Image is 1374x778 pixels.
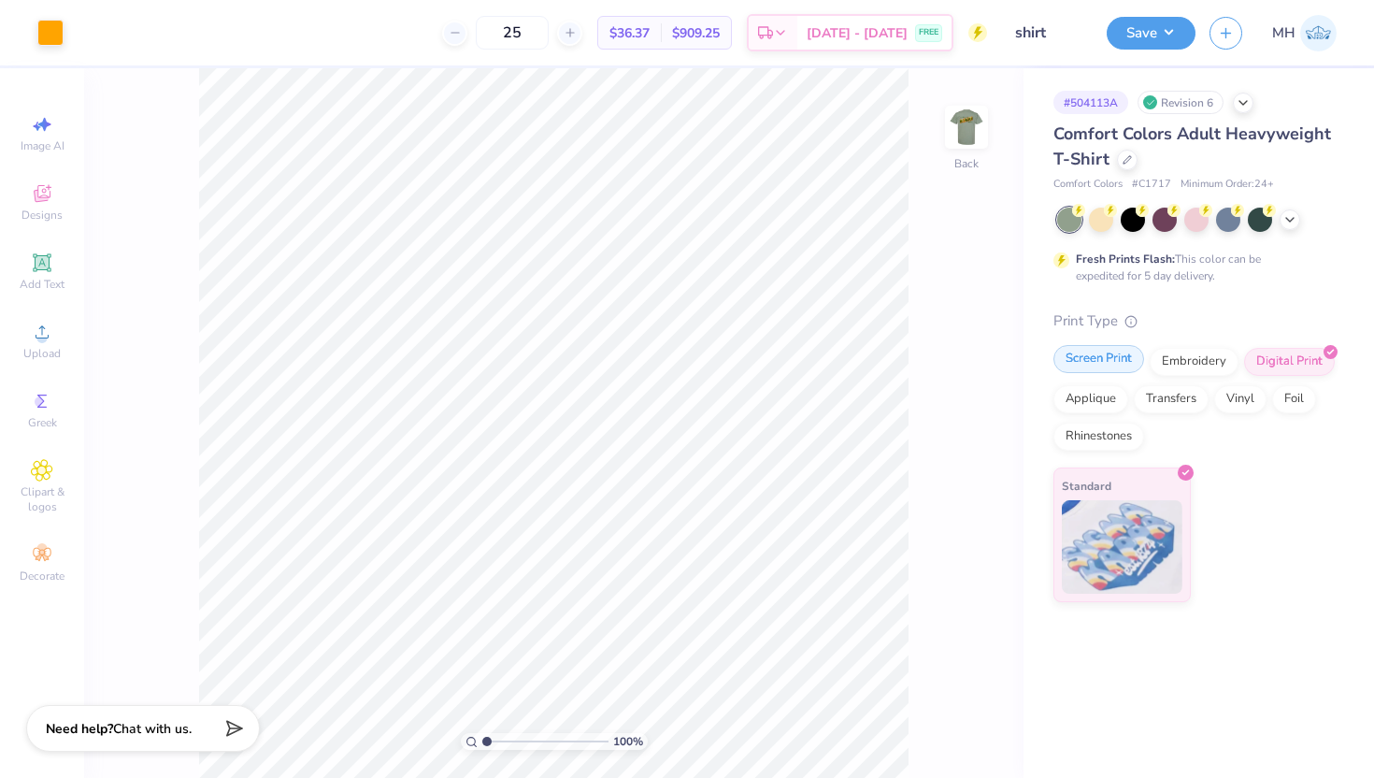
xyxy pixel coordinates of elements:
[1272,22,1295,44] span: MH
[807,23,908,43] span: [DATE] - [DATE]
[1272,15,1337,51] a: MH
[23,346,61,361] span: Upload
[21,138,64,153] span: Image AI
[1138,91,1224,114] div: Revision 6
[919,26,938,39] span: FREE
[672,23,720,43] span: $909.25
[46,720,113,738] strong: Need help?
[1150,348,1238,376] div: Embroidery
[1053,177,1123,193] span: Comfort Colors
[28,415,57,430] span: Greek
[1062,500,1182,594] img: Standard
[476,16,549,50] input: – –
[20,277,64,292] span: Add Text
[1132,177,1171,193] span: # C1717
[1076,251,1306,284] div: This color can be expedited for 5 day delivery.
[9,484,75,514] span: Clipart & logos
[1300,15,1337,51] img: Mitra Hegde
[613,733,643,750] span: 100 %
[20,569,64,583] span: Decorate
[1053,91,1128,114] div: # 504113A
[21,208,63,223] span: Designs
[1272,385,1316,413] div: Foil
[1001,14,1093,51] input: Untitled Design
[954,155,979,172] div: Back
[113,720,192,738] span: Chat with us.
[1053,310,1337,332] div: Print Type
[1107,17,1195,50] button: Save
[609,23,650,43] span: $36.37
[1181,177,1274,193] span: Minimum Order: 24 +
[1062,476,1111,496] span: Standard
[1134,385,1209,413] div: Transfers
[1214,385,1267,413] div: Vinyl
[1053,385,1128,413] div: Applique
[1053,423,1144,451] div: Rhinestones
[1244,348,1335,376] div: Digital Print
[1076,252,1175,267] strong: Fresh Prints Flash:
[1053,345,1144,373] div: Screen Print
[1053,122,1331,170] span: Comfort Colors Adult Heavyweight T-Shirt
[948,108,985,146] img: Back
